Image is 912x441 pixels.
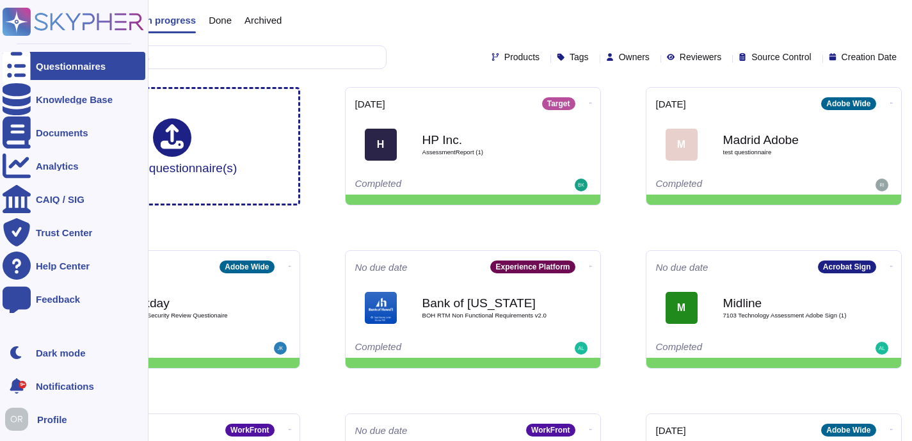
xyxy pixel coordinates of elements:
[36,61,106,71] div: Questionnaires
[3,152,145,180] a: Analytics
[656,342,813,355] div: Completed
[36,161,79,171] div: Analytics
[19,381,26,389] div: 9+
[5,408,28,431] img: user
[3,405,37,433] button: user
[355,262,408,272] span: No due date
[3,218,145,246] a: Trust Center
[3,252,145,280] a: Help Center
[51,46,386,68] input: Search by keywords
[751,52,811,61] span: Source Control
[36,348,86,358] div: Dark mode
[666,129,698,161] div: M
[37,415,67,424] span: Profile
[3,285,145,313] a: Feedback
[365,129,397,161] div: H
[107,118,237,174] div: Upload questionnaire(s)
[575,342,588,355] img: user
[220,261,274,273] div: Adobe Wide
[666,292,698,324] div: M
[3,85,145,113] a: Knowledge Base
[876,342,888,355] img: user
[680,52,721,61] span: Reviewers
[422,297,550,309] b: Bank of [US_STATE]
[504,52,540,61] span: Products
[818,261,876,273] div: Acrobat Sign
[3,52,145,80] a: Questionnaires
[422,134,550,146] b: HP Inc.
[36,261,90,271] div: Help Center
[36,195,84,204] div: CAIQ / SIG
[656,426,686,435] span: [DATE]
[422,149,550,156] span: AssessmentReport (1)
[355,342,512,355] div: Completed
[36,228,92,237] div: Trust Center
[355,99,385,109] span: [DATE]
[656,99,686,109] span: [DATE]
[36,294,80,304] div: Feedback
[422,312,550,319] span: BOH RTM Non Functional Requirements v2.0
[122,312,250,319] span: Workday Security Review Questionaire
[723,297,851,309] b: Midline
[122,297,250,309] b: Workday
[355,179,512,191] div: Completed
[225,424,274,437] div: WorkFront
[842,52,897,61] span: Creation Date
[542,97,575,110] div: Target
[3,185,145,213] a: CAIQ / SIG
[355,426,408,435] span: No due date
[821,97,876,110] div: Adobe Wide
[274,342,287,355] img: user
[723,134,851,146] b: Madrid Adobe
[619,52,650,61] span: Owners
[570,52,589,61] span: Tags
[36,128,88,138] div: Documents
[490,261,575,273] div: Experience Platform
[209,15,232,25] span: Done
[143,15,196,25] span: In progress
[656,262,708,272] span: No due date
[575,179,588,191] img: user
[36,95,113,104] div: Knowledge Base
[656,179,813,191] div: Completed
[723,149,851,156] span: test questionnaire
[365,292,397,324] img: Logo
[244,15,282,25] span: Archived
[36,381,94,391] span: Notifications
[821,424,876,437] div: Adobe Wide
[876,179,888,191] img: user
[723,312,851,319] span: 7103 Technology Assessment Adobe Sign (1)
[3,118,145,147] a: Documents
[526,424,575,437] div: WorkFront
